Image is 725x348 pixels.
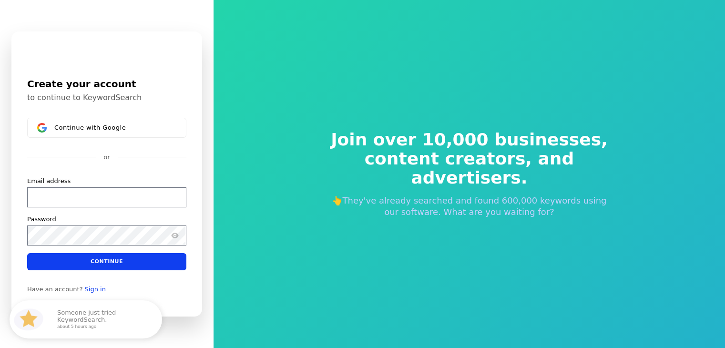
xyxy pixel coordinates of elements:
[57,325,150,329] small: about 5 hours ago
[27,286,83,293] span: Have an account?
[27,253,186,270] button: Continue
[27,215,56,224] label: Password
[325,130,614,149] span: Join over 10,000 businesses,
[85,286,106,293] a: Sign in
[27,93,186,102] p: to continue to KeywordSearch
[57,309,153,329] p: Someone just tried KeywordSearch.
[37,123,47,133] img: Sign in with Google
[103,153,110,162] p: or
[27,77,186,91] h1: Create your account
[325,149,614,187] span: content creators, and advertisers.
[54,124,126,132] span: Continue with Google
[11,302,46,337] img: HubSpot
[27,177,71,185] label: Email address
[325,195,614,218] p: 👆They've already searched and found 600,000 keywords using our software. What are you waiting for?
[169,230,181,241] button: Show password
[27,118,186,138] button: Sign in with GoogleContinue with Google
